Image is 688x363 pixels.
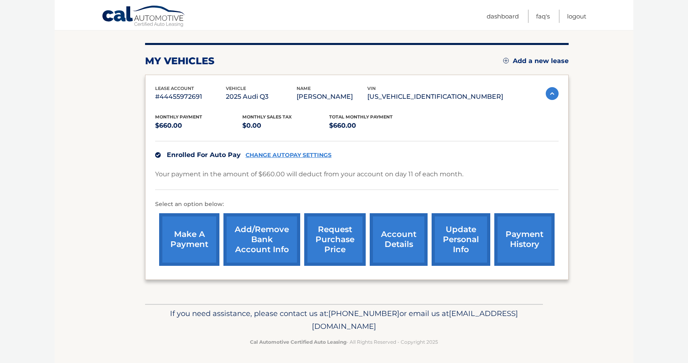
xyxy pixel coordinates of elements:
span: Enrolled For Auto Pay [167,151,241,159]
h2: my vehicles [145,55,215,67]
span: name [297,86,311,91]
a: payment history [494,213,555,266]
a: Add a new lease [503,57,569,65]
a: FAQ's [536,10,550,23]
p: $0.00 [242,120,330,131]
img: accordion-active.svg [546,87,559,100]
p: If you need assistance, please contact us at: or email us at [150,307,538,333]
img: add.svg [503,58,509,63]
span: lease account [155,86,194,91]
span: Monthly Payment [155,114,202,120]
a: Add/Remove bank account info [223,213,300,266]
p: Select an option below: [155,200,559,209]
a: Cal Automotive [102,5,186,29]
p: $660.00 [329,120,416,131]
p: 2025 Audi Q3 [226,91,297,102]
a: account details [370,213,428,266]
p: [US_VEHICLE_IDENTIFICATION_NUMBER] [367,91,503,102]
p: [PERSON_NAME] [297,91,367,102]
a: Logout [567,10,586,23]
span: Monthly sales Tax [242,114,292,120]
span: [PHONE_NUMBER] [328,309,399,318]
a: request purchase price [304,213,366,266]
span: vin [367,86,376,91]
img: check.svg [155,152,161,158]
a: Dashboard [487,10,519,23]
p: #44455972691 [155,91,226,102]
strong: Cal Automotive Certified Auto Leasing [250,339,346,345]
p: Your payment in the amount of $660.00 will deduct from your account on day 11 of each month. [155,169,463,180]
p: $660.00 [155,120,242,131]
span: vehicle [226,86,246,91]
a: update personal info [432,213,490,266]
a: CHANGE AUTOPAY SETTINGS [246,152,332,159]
span: Total Monthly Payment [329,114,393,120]
a: make a payment [159,213,219,266]
p: - All Rights Reserved - Copyright 2025 [150,338,538,346]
